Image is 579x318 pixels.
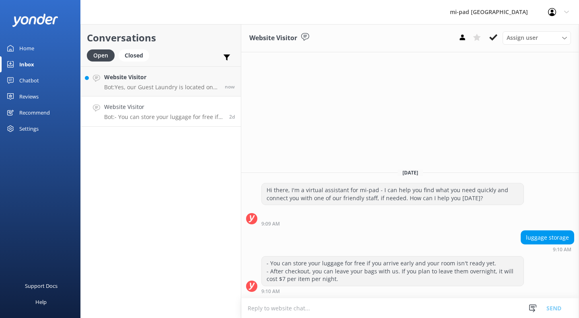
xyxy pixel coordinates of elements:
[261,288,524,294] div: Sep 14 2025 09:10am (UTC +12:00) Pacific/Auckland
[398,169,423,176] span: [DATE]
[12,14,58,27] img: yonder-white-logo.png
[19,121,39,137] div: Settings
[229,113,235,120] span: Sep 14 2025 09:10am (UTC +12:00) Pacific/Auckland
[81,66,241,96] a: Website VisitorBot:Yes, our Guest Laundry is located on Level 2 and is available 24/7. It feature...
[521,231,574,244] div: luggage storage
[261,222,280,226] strong: 9:09 AM
[81,96,241,127] a: Website VisitorBot:- You can store your luggage for free if you arrive early and your room isn't ...
[225,83,235,90] span: Sep 16 2025 02:57pm (UTC +12:00) Pacific/Auckland
[262,256,524,286] div: - You can store your luggage for free if you arrive early and your room isn't ready yet. - After ...
[261,221,524,226] div: Sep 14 2025 09:09am (UTC +12:00) Pacific/Auckland
[87,49,115,62] div: Open
[87,30,235,45] h2: Conversations
[104,103,223,111] h4: Website Visitor
[553,247,571,252] strong: 9:10 AM
[19,88,39,105] div: Reviews
[503,31,571,44] div: Assign User
[119,49,149,62] div: Closed
[19,56,34,72] div: Inbox
[19,105,50,121] div: Recommend
[104,113,223,121] p: Bot: - You can store your luggage for free if you arrive early and your room isn't ready yet. - A...
[119,51,153,59] a: Closed
[35,294,47,310] div: Help
[262,183,524,205] div: Hi there, I'm a virtual assistant for mi-pad - I can help you find what you need quickly and conn...
[25,278,57,294] div: Support Docs
[87,51,119,59] a: Open
[104,73,219,82] h4: Website Visitor
[19,72,39,88] div: Chatbot
[521,246,574,252] div: Sep 14 2025 09:10am (UTC +12:00) Pacific/Auckland
[19,40,34,56] div: Home
[249,33,297,43] h3: Website Visitor
[261,289,280,294] strong: 9:10 AM
[507,33,538,42] span: Assign user
[104,84,219,91] p: Bot: Yes, our Guest Laundry is located on Level 2 and is available 24/7. It features 3 washers, 3...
